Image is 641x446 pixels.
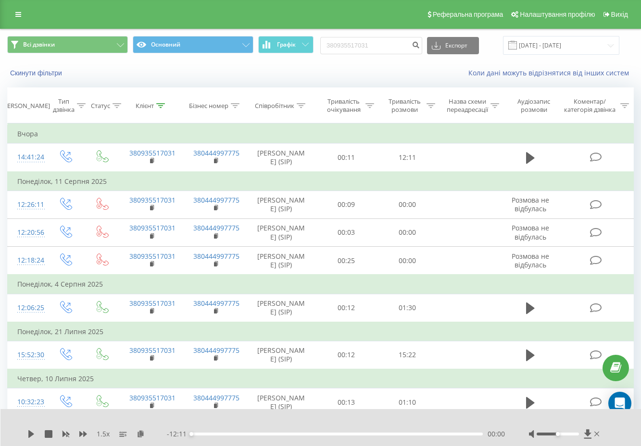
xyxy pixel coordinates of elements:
td: 01:10 [377,388,438,417]
span: - 12:11 [167,429,191,439]
div: Коментар/категорія дзвінка [562,97,618,114]
td: [PERSON_NAME] (SIP) [247,218,315,246]
a: 380444997775 [193,252,239,261]
td: Вчора [8,124,634,144]
span: Графік [277,41,296,48]
div: Співробітник [255,102,294,110]
div: 15:52:30 [17,346,37,364]
td: Понеділок, 21 Липня 2025 [8,322,634,341]
a: 380935517031 [129,148,176,157]
a: 380935517031 [129,393,176,402]
span: Всі дзвінки [23,41,55,48]
div: 12:20:56 [17,223,37,242]
a: 380444997775 [193,148,239,157]
div: [PERSON_NAME] [1,102,50,110]
button: Експорт [427,37,479,54]
td: 00:11 [315,144,377,172]
td: 00:12 [315,294,377,322]
a: 380935517031 [129,195,176,205]
td: [PERSON_NAME] (SIP) [247,294,315,322]
span: Вихід [611,11,628,18]
button: Графік [258,36,314,53]
td: 12:11 [377,144,438,172]
td: Понеділок, 11 Серпня 2025 [8,172,634,191]
span: 1.5 x [97,429,110,439]
span: Налаштування профілю [520,11,595,18]
a: 380444997775 [193,393,239,402]
td: 00:13 [315,388,377,417]
a: Коли дані можуть відрізнятися вiд інших систем [468,68,634,77]
td: 00:12 [315,341,377,369]
span: 00:00 [488,429,505,439]
span: Розмова не відбулась [512,195,549,213]
div: Accessibility label [556,432,560,436]
a: 380444997775 [193,346,239,355]
div: Клієнт [136,102,154,110]
td: 00:25 [315,247,377,275]
td: [PERSON_NAME] (SIP) [247,247,315,275]
a: 380935517031 [129,252,176,261]
span: Розмова не відбулась [512,223,549,241]
td: 00:00 [377,218,438,246]
button: Всі дзвінки [7,36,128,53]
div: Бізнес номер [189,102,228,110]
button: Скинути фільтри [7,69,67,77]
div: Тривалість очікування [324,97,363,114]
div: 12:26:11 [17,195,37,214]
td: 15:22 [377,341,438,369]
a: 380444997775 [193,223,239,232]
a: 380935517031 [129,223,176,232]
button: Основний [133,36,253,53]
a: 380935517031 [129,346,176,355]
a: 380444997775 [193,299,239,308]
td: 00:09 [315,191,377,218]
span: Розмова не відбулась [512,252,549,269]
td: [PERSON_NAME] (SIP) [247,144,315,172]
a: 380935517031 [129,299,176,308]
input: Пошук за номером [320,37,422,54]
td: [PERSON_NAME] (SIP) [247,388,315,417]
div: Аудіозапис розмови [510,97,558,114]
td: Понеділок, 4 Серпня 2025 [8,275,634,294]
div: Статус [91,102,110,110]
td: 00:00 [377,191,438,218]
td: 00:00 [377,247,438,275]
td: 00:03 [315,218,377,246]
td: Четвер, 10 Липня 2025 [8,369,634,388]
div: Accessibility label [189,432,193,436]
td: 01:30 [377,294,438,322]
div: 10:32:23 [17,393,37,411]
div: Тривалість розмови [385,97,424,114]
div: Назва схеми переадресації [446,97,488,114]
div: Open Intercom Messenger [608,392,631,415]
td: [PERSON_NAME] (SIP) [247,341,315,369]
div: Тип дзвінка [53,97,75,114]
div: 12:18:24 [17,251,37,270]
td: [PERSON_NAME] (SIP) [247,191,315,218]
a: 380444997775 [193,195,239,205]
span: Реферальна програма [433,11,503,18]
div: 12:06:25 [17,299,37,317]
div: 14:41:24 [17,148,37,167]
